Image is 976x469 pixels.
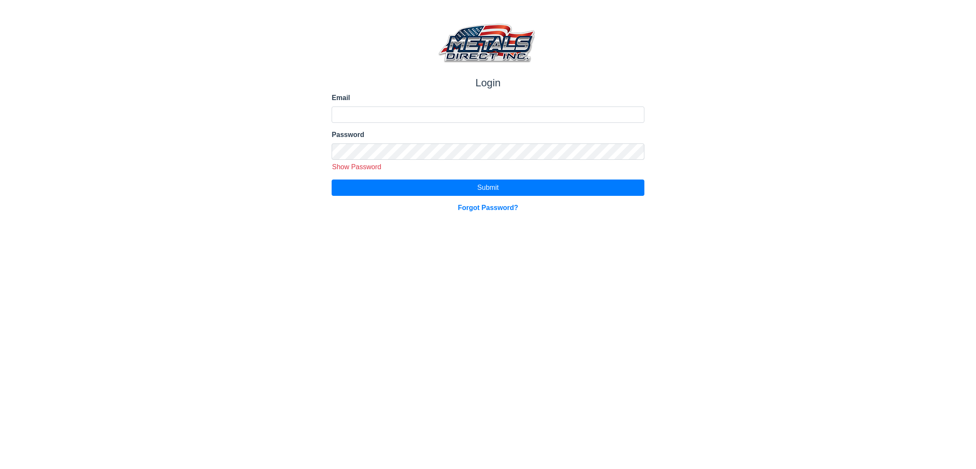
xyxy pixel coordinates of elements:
[332,130,644,140] label: Password
[477,184,499,191] span: Submit
[332,163,381,171] span: Show Password
[332,77,644,89] h1: Login
[329,161,384,173] button: Show Password
[458,204,518,211] a: Forgot Password?
[332,93,644,103] label: Email
[332,180,644,196] button: Submit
